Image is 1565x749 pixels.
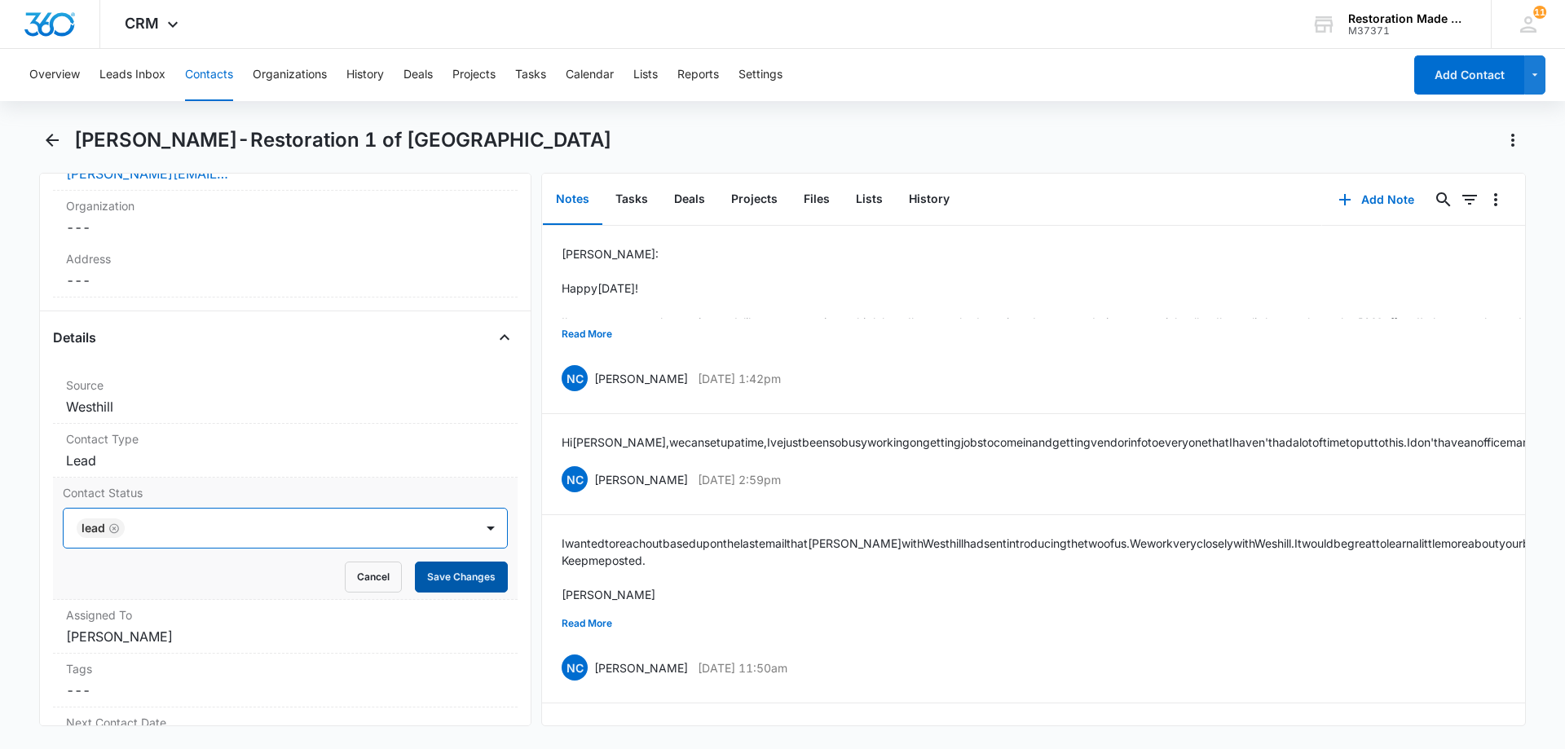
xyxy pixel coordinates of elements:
p: [DATE] 1:42pm [698,370,781,387]
p: [PERSON_NAME] [594,471,688,488]
dd: [PERSON_NAME] [66,627,505,646]
button: Overflow Menu [1483,187,1509,213]
label: Next Contact Date [66,714,505,731]
span: 11 [1533,6,1546,19]
button: Read More [562,319,612,350]
p: [PERSON_NAME] [594,659,688,676]
button: Add Contact [1414,55,1524,95]
dd: --- [66,271,505,290]
a: [PERSON_NAME][EMAIL_ADDRESS][PERSON_NAME][DOMAIN_NAME] [66,164,229,183]
button: Filters [1457,187,1483,213]
button: Organizations [253,49,327,101]
dd: --- [66,218,505,237]
button: Overview [29,49,80,101]
button: Actions [1500,127,1526,153]
button: Leads Inbox [99,49,165,101]
button: Deals [403,49,433,101]
p: [PERSON_NAME] [594,370,688,387]
div: Organization--- [53,191,518,244]
button: Search... [1431,187,1457,213]
button: Save Changes [415,562,508,593]
div: Assigned To[PERSON_NAME] [53,600,518,654]
dd: Lead [66,451,505,470]
p: [DATE] 2:59pm [698,471,781,488]
button: Notes [543,174,602,225]
button: Calendar [566,49,614,101]
h4: Details [53,328,96,347]
button: History [346,49,384,101]
dd: Westhill [66,397,505,416]
button: Cancel [345,562,402,593]
button: Contacts [185,49,233,101]
button: Tasks [602,174,661,225]
label: Address [66,250,505,267]
label: Contact Type [66,430,505,447]
button: Lists [633,49,658,101]
dd: --- [66,681,505,700]
div: account name [1348,12,1467,25]
span: CRM [125,15,159,32]
button: Settings [738,49,782,101]
div: account id [1348,25,1467,37]
label: Contact Status [63,484,508,501]
h1: [PERSON_NAME]-Restoration 1 of [GEOGRAPHIC_DATA] [74,128,611,152]
div: Remove Lead [105,522,120,534]
button: History [896,174,963,225]
button: Projects [452,49,496,101]
button: Lists [843,174,896,225]
button: Projects [718,174,791,225]
label: Tags [66,660,505,677]
button: Deals [661,174,718,225]
div: SourceWesthill [53,370,518,424]
div: Lead [82,522,105,534]
label: Source [66,377,505,394]
div: Contact TypeLead [53,424,518,478]
label: Organization [66,197,505,214]
button: Add Note [1322,180,1431,219]
span: NC [562,654,588,681]
div: notifications count [1533,6,1546,19]
button: Read More [562,608,612,639]
div: Address--- [53,244,518,297]
span: NC [562,365,588,391]
button: Close [492,324,518,350]
button: Back [39,127,64,153]
button: Files [791,174,843,225]
button: Tasks [515,49,546,101]
label: Assigned To [66,606,505,623]
span: NC [562,466,588,492]
div: Tags--- [53,654,518,707]
button: Reports [677,49,719,101]
p: [DATE] 11:50am [698,659,787,676]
